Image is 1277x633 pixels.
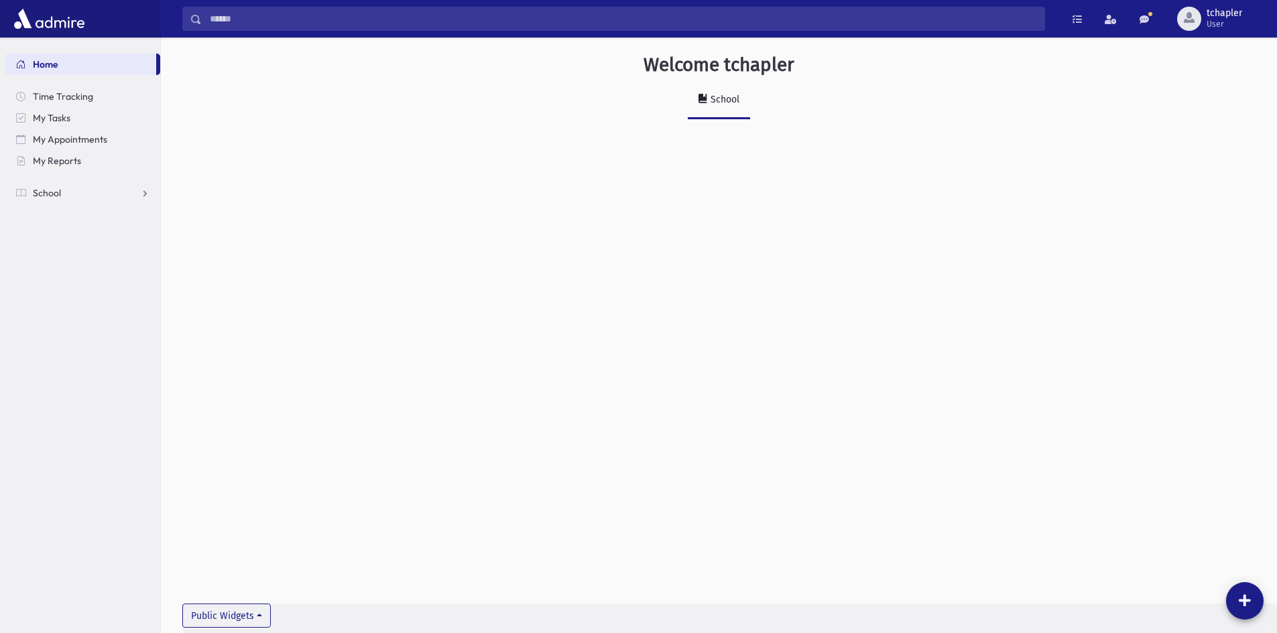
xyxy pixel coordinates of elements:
a: My Appointments [5,129,160,150]
a: Home [5,54,156,75]
span: Time Tracking [33,90,93,102]
a: My Tasks [5,107,160,129]
img: AdmirePro [11,5,88,32]
span: School [33,187,61,199]
span: My Appointments [33,133,107,145]
span: Home [33,58,58,70]
input: Search [202,7,1044,31]
button: Public Widgets [182,604,271,628]
a: School [5,182,160,204]
a: School [688,82,750,119]
a: My Reports [5,150,160,171]
span: User [1207,19,1242,29]
h3: Welcome tchapler [644,54,794,76]
span: My Reports [33,155,81,167]
a: Time Tracking [5,86,160,107]
span: tchapler [1207,8,1242,19]
span: My Tasks [33,112,70,124]
div: School [708,94,739,105]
